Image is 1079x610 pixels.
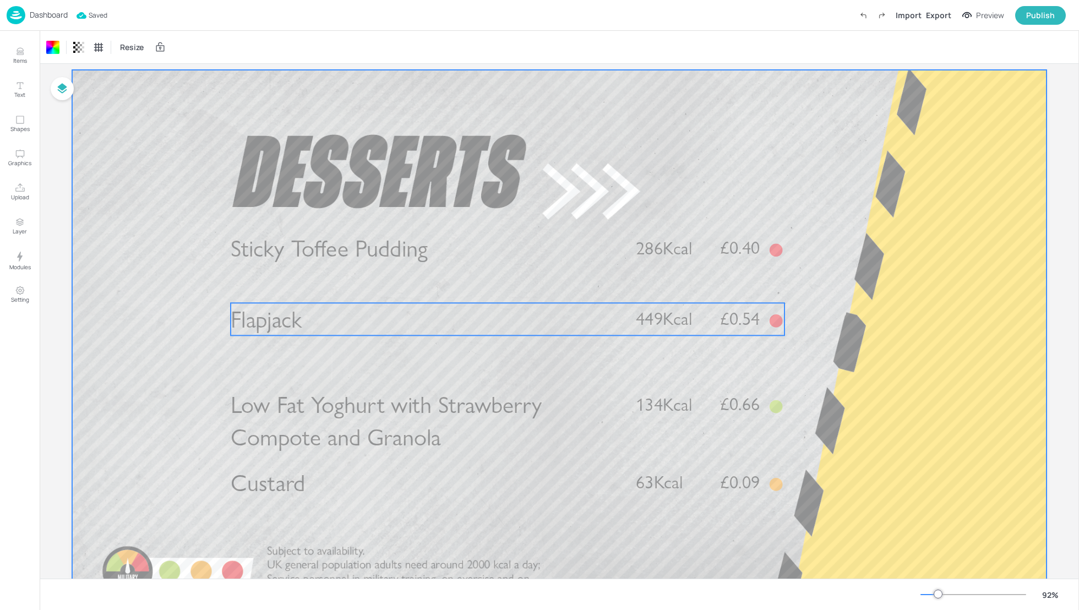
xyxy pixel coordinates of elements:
button: Publish [1015,6,1066,25]
button: Preview [956,7,1011,24]
span: Sticky Toffee Pudding [231,234,428,263]
div: Export [926,9,951,21]
p: Dashboard [30,11,68,19]
div: Publish [1026,9,1055,21]
span: 449Kcal [636,308,692,330]
span: Saved [77,10,107,21]
span: 134Kcal [636,394,692,416]
div: Import [896,9,922,21]
span: Resize [118,41,146,53]
span: 63Kcal [636,472,683,493]
label: Redo (Ctrl + Y) [873,6,891,25]
label: Undo (Ctrl + Z) [854,6,873,25]
span: £0.54 [720,310,760,328]
span: £0.66 [720,396,760,413]
span: 286Kcal [636,237,692,259]
span: Flapjack [231,305,302,334]
img: logo-86c26b7e.jpg [7,6,25,24]
span: £0.40 [720,239,760,257]
span: £0.09 [720,473,760,491]
span: Custard [231,469,306,497]
div: Preview [976,9,1004,21]
div: 92 % [1037,589,1064,601]
span: Low Fat Yoghurt with Strawberry Compote and Granola [231,391,542,452]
